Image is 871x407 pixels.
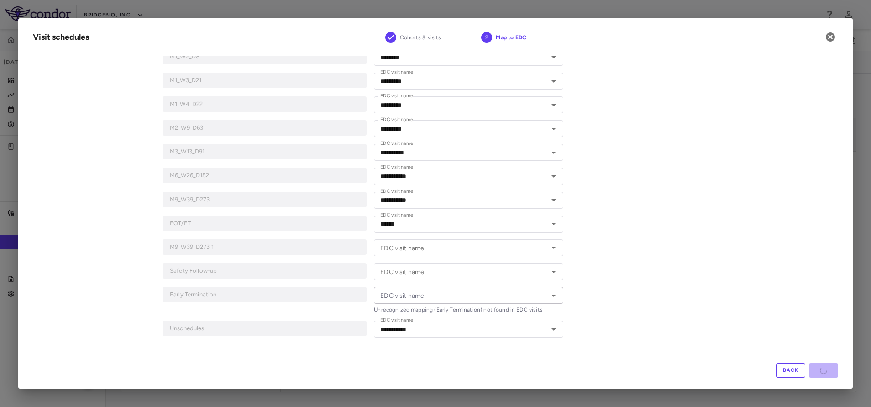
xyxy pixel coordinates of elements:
label: EDC visit name [380,164,413,171]
span: Map to EDC [496,33,526,42]
button: Open [547,170,560,183]
p: M9_W39_D273 [170,196,359,204]
button: Open [547,323,560,336]
button: Open [547,146,560,159]
label: EDC visit name [380,211,413,219]
label: EDC visit name [380,188,413,196]
span: Cohorts & visits [400,33,441,42]
p: M3_W13_D91 [170,148,359,156]
button: Open [547,194,560,206]
p: EOT/ET [170,219,359,227]
p: Unrecognized mapping (Early Termination) not found in EDC visits [374,306,563,314]
button: Open [547,265,560,278]
label: EDC visit name [380,317,413,324]
button: Open [547,51,560,63]
p: Unschedules [170,324,359,333]
button: Open [547,75,560,88]
button: Open [547,289,560,302]
label: EDC visit name [380,116,413,124]
button: Open [547,241,560,254]
div: Visit schedules [33,31,89,43]
p: M1_W4_D22 [170,100,359,108]
p: Early Termination [170,291,359,299]
p: M6_W26_D182 [170,171,359,180]
p: M9_W39_D273 1 [170,243,359,251]
p: M1_W3_D21 [170,76,359,85]
p: Safety Follow-up [170,267,359,275]
label: EDC visit name [380,140,413,148]
button: Open [547,217,560,230]
button: Open [547,99,560,111]
p: M2_W9_D63 [170,124,359,132]
button: Cohorts & visits [378,21,448,54]
text: 2 [485,34,488,41]
p: M1_W2_D8 [170,53,359,61]
button: Back [776,363,805,378]
button: Map to EDC [474,21,534,54]
button: Open [547,122,560,135]
label: EDC visit name [380,92,413,100]
label: EDC visit name [380,69,413,76]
